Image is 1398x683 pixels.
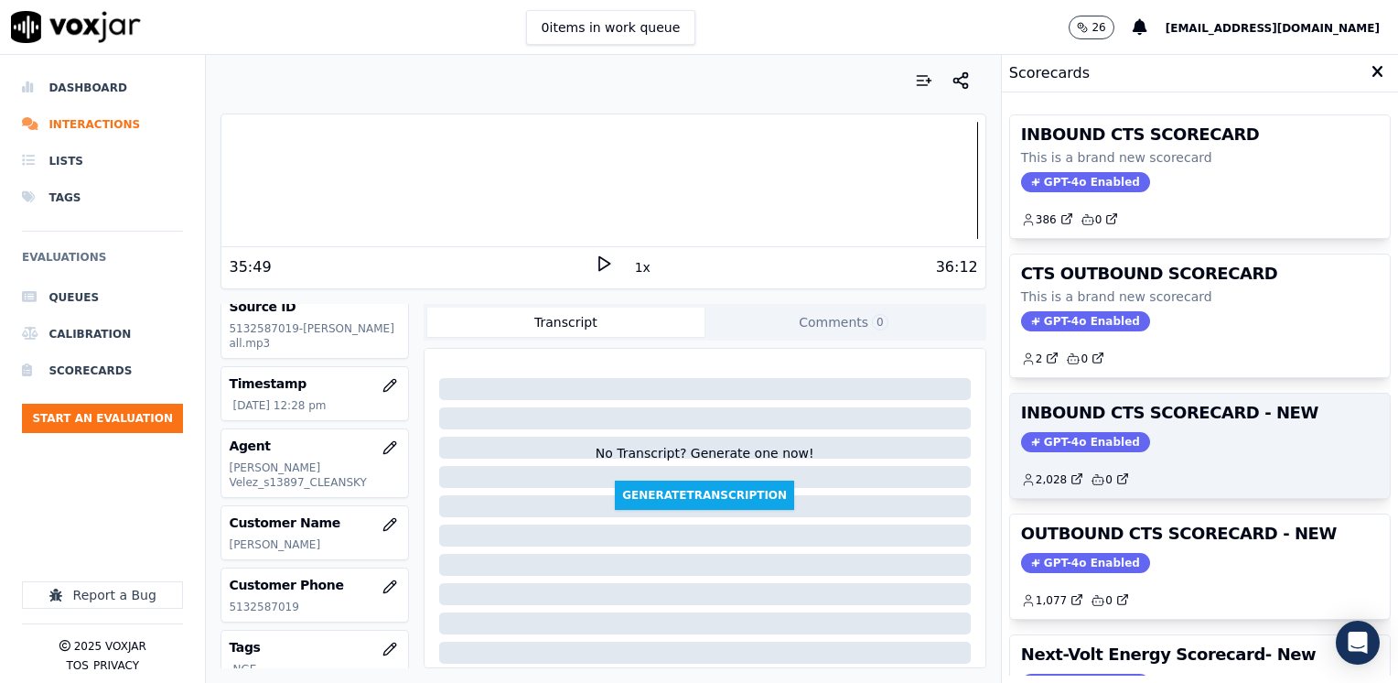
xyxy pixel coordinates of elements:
[229,461,400,490] p: [PERSON_NAME] Velez_s13897_CLEANSKY
[1066,352,1104,366] a: 0
[22,246,183,279] h6: Evaluations
[1021,311,1150,331] span: GPT-4o Enabled
[232,662,400,677] p: NGE
[229,576,400,594] h3: Customer Phone
[11,11,141,43] img: voxjar logo
[1021,352,1059,366] a: 2
[631,255,654,280] button: 1x
[427,308,705,337] button: Transcript
[526,10,696,45] button: 0items in work queue
[1069,16,1132,39] button: 26
[22,179,183,216] a: Tags
[1021,172,1150,192] span: GPT-4o Enabled
[1021,646,1379,663] h3: Next-Volt Energy Scorecard- New
[1021,593,1091,608] button: 1,077
[1021,212,1073,227] a: 386
[1021,266,1379,282] h3: CTS OUTBOUND SCORECARD
[1021,352,1067,366] button: 2
[1021,287,1379,306] p: This is a brand new scorecard
[229,638,400,656] h3: Tags
[1166,22,1380,35] span: [EMAIL_ADDRESS][DOMAIN_NAME]
[1002,55,1398,92] div: Scorecards
[229,298,400,316] h3: Source ID
[615,481,794,510] button: GenerateTranscription
[229,374,400,393] h3: Timestamp
[596,444,814,481] div: No Transcript? Generate one now!
[1336,621,1380,665] div: Open Intercom Messenger
[229,256,271,278] div: 35:49
[229,600,400,614] p: 5132587019
[1021,472,1083,487] a: 2,028
[936,256,978,278] div: 36:12
[22,404,183,433] button: Start an Evaluation
[872,314,888,331] span: 0
[1021,526,1379,542] h3: OUTBOUND CTS SCORECARD - NEW
[93,658,139,673] button: Privacy
[1166,16,1398,38] button: [EMAIL_ADDRESS][DOMAIN_NAME]
[22,581,183,609] button: Report a Bug
[1021,126,1379,143] h3: INBOUND CTS SCORECARD
[22,352,183,389] a: Scorecards
[22,279,183,316] a: Queues
[1021,553,1150,573] span: GPT-4o Enabled
[1021,212,1081,227] button: 386
[1081,212,1119,227] a: 0
[22,70,183,106] a: Dashboard
[74,639,146,654] p: 2025 Voxjar
[66,658,88,673] button: TOS
[1021,148,1379,167] p: This is a brand new scorecard
[1091,593,1129,608] a: 0
[1021,432,1150,452] span: GPT-4o Enabled
[1092,20,1105,35] p: 26
[22,316,183,352] a: Calibration
[229,437,400,455] h3: Agent
[232,398,400,413] p: [DATE] 12:28 pm
[229,514,400,532] h3: Customer Name
[1091,472,1129,487] a: 0
[1021,593,1083,608] a: 1,077
[229,537,400,552] p: [PERSON_NAME]
[22,143,183,179] a: Lists
[22,106,183,143] a: Interactions
[704,308,983,337] button: Comments
[1021,405,1379,421] h3: INBOUND CTS SCORECARD - NEW
[1021,472,1091,487] button: 2,028
[1069,16,1113,39] button: 26
[229,321,400,351] p: 5132587019-[PERSON_NAME] all.mp3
